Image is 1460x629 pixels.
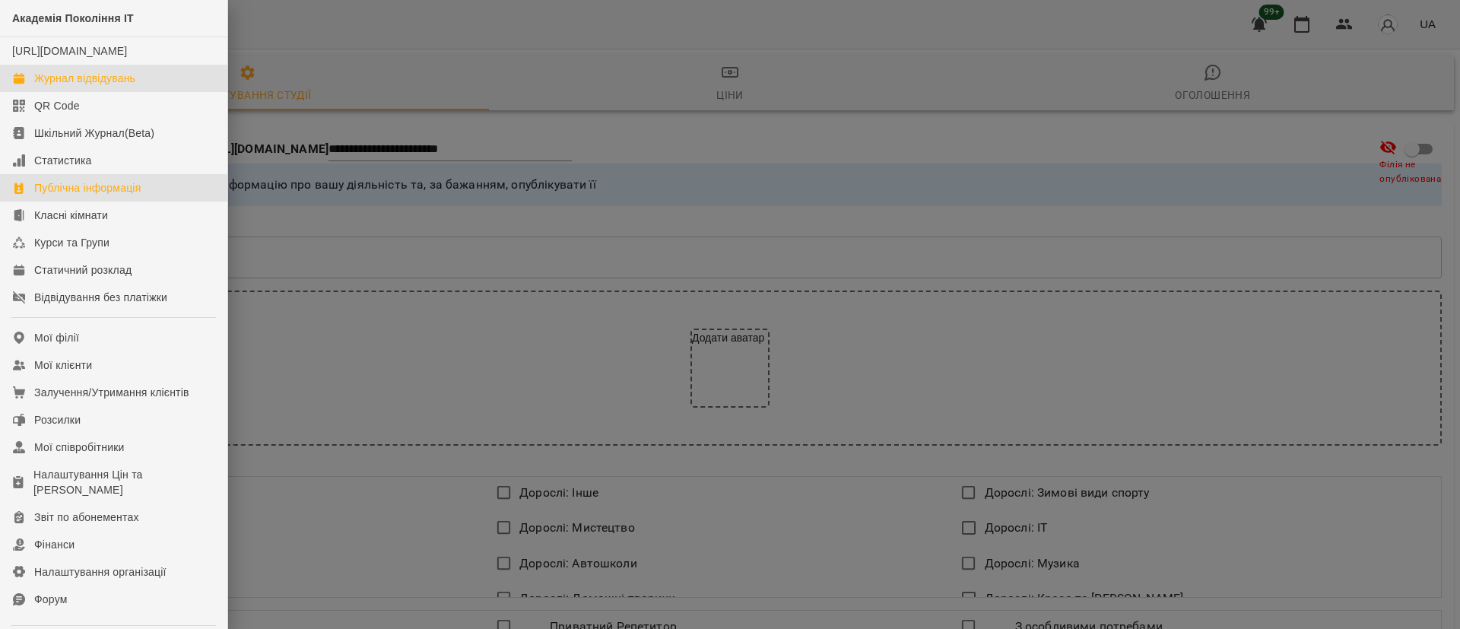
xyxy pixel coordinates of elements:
div: Статистика [34,153,92,168]
div: Залучення/Утримання клієнтів [34,385,189,400]
div: Мої співробітники [34,440,125,455]
div: Статичний розклад [34,262,132,278]
div: Публічна інформація [34,180,141,195]
div: Налаштування організації [34,564,167,580]
div: Фінанси [34,537,75,552]
a: [URL][DOMAIN_NAME] [12,45,127,57]
div: QR Code [34,98,80,113]
div: Класні кімнати [34,208,108,223]
div: Розсилки [34,412,81,427]
div: Налаштування Цін та [PERSON_NAME] [33,467,215,497]
div: Курси та Групи [34,235,109,250]
div: Журнал відвідувань [34,71,135,86]
div: Мої філії [34,330,79,345]
span: Академія Покоління ІТ [12,12,134,24]
div: Шкільний Журнал(Beta) [34,125,154,141]
div: Форум [34,592,68,607]
div: Мої клієнти [34,357,92,373]
div: Відвідування без платіжки [34,290,167,305]
div: Звіт по абонементах [34,510,139,525]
